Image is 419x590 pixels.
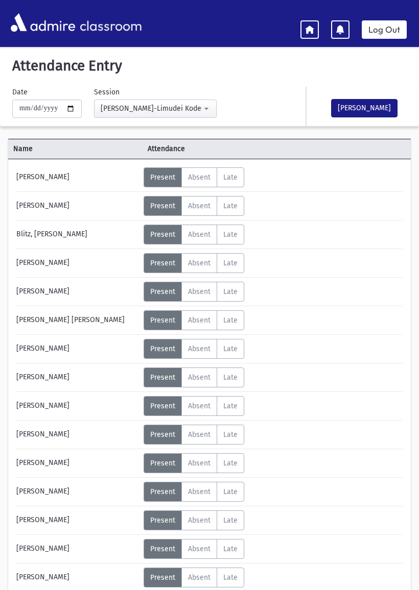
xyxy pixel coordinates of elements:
[8,11,78,34] img: AdmirePro
[150,487,175,496] span: Present
[11,453,144,473] div: [PERSON_NAME]
[188,345,211,353] span: Absent
[223,516,238,525] span: Late
[150,259,175,267] span: Present
[188,516,211,525] span: Absent
[188,402,211,410] span: Absent
[11,225,144,244] div: Blitz, [PERSON_NAME]
[11,310,144,330] div: [PERSON_NAME] [PERSON_NAME]
[188,287,211,296] span: Absent
[150,373,175,382] span: Present
[188,545,211,553] span: Absent
[150,545,175,553] span: Present
[223,430,238,439] span: Late
[11,482,144,502] div: [PERSON_NAME]
[150,402,175,410] span: Present
[150,516,175,525] span: Present
[11,339,144,359] div: [PERSON_NAME]
[144,282,244,302] div: AttTypes
[144,310,244,330] div: AttTypes
[8,143,143,154] span: Name
[150,316,175,325] span: Present
[144,425,244,445] div: AttTypes
[223,259,238,267] span: Late
[150,287,175,296] span: Present
[11,253,144,273] div: [PERSON_NAME]
[188,459,211,468] span: Absent
[144,482,244,502] div: AttTypes
[150,345,175,353] span: Present
[11,510,144,530] div: [PERSON_NAME]
[362,20,407,39] a: Log Out
[188,173,211,182] span: Absent
[144,510,244,530] div: AttTypes
[223,173,238,182] span: Late
[8,57,411,75] h5: Attendance Entry
[188,316,211,325] span: Absent
[11,568,144,587] div: [PERSON_NAME]
[223,230,238,239] span: Late
[223,459,238,468] span: Late
[11,425,144,445] div: [PERSON_NAME]
[11,167,144,187] div: [PERSON_NAME]
[143,143,378,154] span: Attendance
[101,103,202,114] div: [PERSON_NAME]-Limudei Kodesh(9:00AM-2:00PM)
[144,453,244,473] div: AttTypes
[188,487,211,496] span: Absent
[144,367,244,387] div: AttTypes
[150,202,175,210] span: Present
[144,167,244,187] div: AttTypes
[78,9,142,36] span: classroom
[11,539,144,559] div: [PERSON_NAME]
[150,230,175,239] span: Present
[188,430,211,439] span: Absent
[144,396,244,416] div: AttTypes
[144,539,244,559] div: AttTypes
[223,545,238,553] span: Late
[331,99,398,117] button: [PERSON_NAME]
[11,282,144,302] div: [PERSON_NAME]
[223,287,238,296] span: Late
[94,87,120,97] label: Session
[223,487,238,496] span: Late
[223,373,238,382] span: Late
[144,196,244,216] div: AttTypes
[144,225,244,244] div: AttTypes
[11,367,144,387] div: [PERSON_NAME]
[150,430,175,439] span: Present
[188,230,211,239] span: Absent
[150,173,175,182] span: Present
[150,459,175,468] span: Present
[11,396,144,416] div: [PERSON_NAME]
[94,100,217,118] button: Morah Leah-Limudei Kodesh(9:00AM-2:00PM)
[144,339,244,359] div: AttTypes
[144,253,244,273] div: AttTypes
[11,196,144,216] div: [PERSON_NAME]
[188,373,211,382] span: Absent
[12,87,28,97] label: Date
[188,259,211,267] span: Absent
[223,316,238,325] span: Late
[188,202,211,210] span: Absent
[223,345,238,353] span: Late
[223,202,238,210] span: Late
[223,402,238,410] span: Late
